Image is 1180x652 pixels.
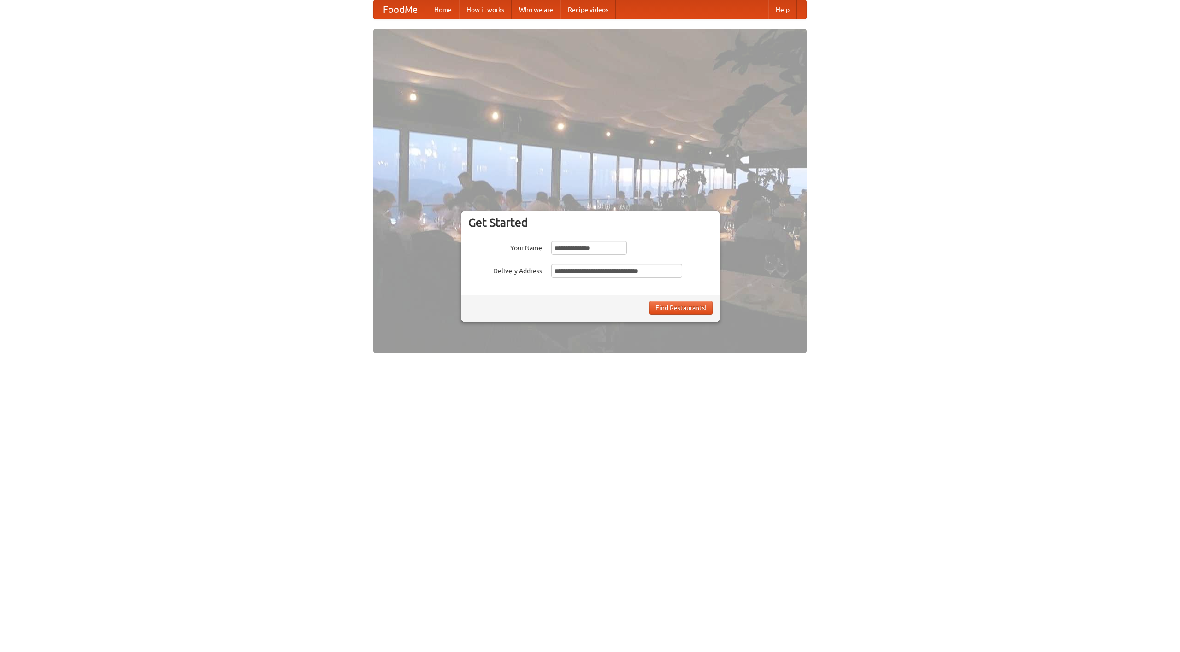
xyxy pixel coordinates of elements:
a: Help [768,0,797,19]
a: Home [427,0,459,19]
a: How it works [459,0,512,19]
a: Who we are [512,0,560,19]
h3: Get Started [468,216,713,229]
label: Your Name [468,241,542,253]
a: FoodMe [374,0,427,19]
a: Recipe videos [560,0,616,19]
button: Find Restaurants! [649,301,713,315]
label: Delivery Address [468,264,542,276]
